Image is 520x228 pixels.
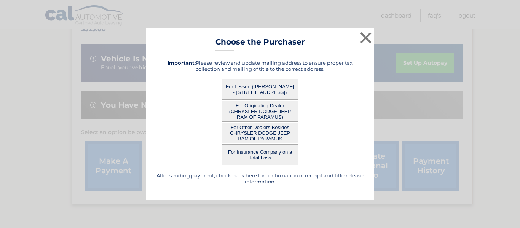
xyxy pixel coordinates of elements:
h3: Choose the Purchaser [215,37,305,51]
button: For Other Dealers Besides CHRYSLER DODGE JEEP RAM OF PARAMUS [222,123,298,143]
h5: After sending payment, check back here for confirmation of receipt and title release information. [155,172,365,185]
h5: Please review and update mailing address to ensure proper tax collection and mailing of title to ... [155,60,365,72]
button: For Insurance Company on a Total Loss [222,144,298,165]
button: For Lessee ([PERSON_NAME] - [STREET_ADDRESS]) [222,79,298,100]
strong: Important: [167,60,196,66]
button: For Originating Dealer (CHRYSLER DODGE JEEP RAM OF PARAMUS) [222,101,298,122]
button: × [358,30,373,45]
